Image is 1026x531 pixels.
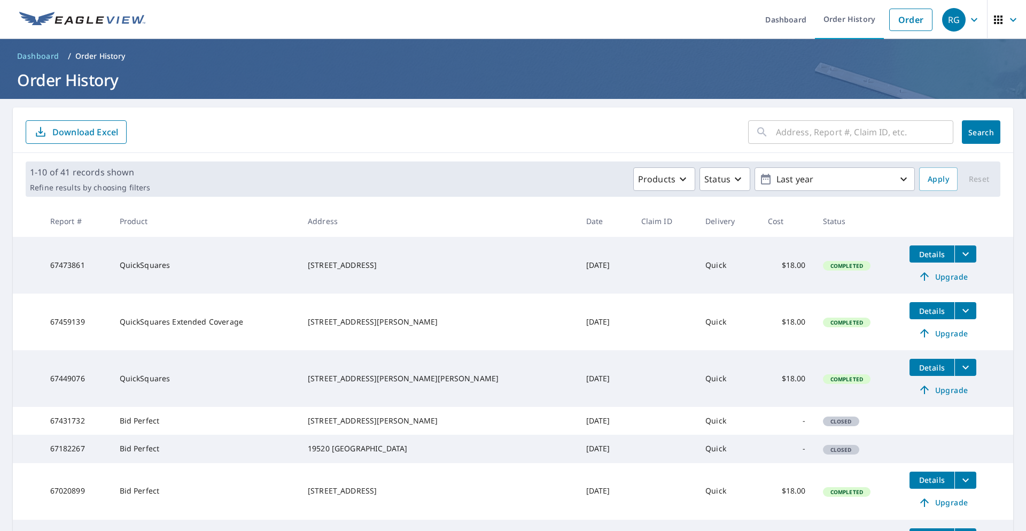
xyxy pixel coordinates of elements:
[111,407,299,435] td: Bid Perfect
[916,327,970,340] span: Upgrade
[824,375,869,383] span: Completed
[13,48,1013,65] nav: breadcrumb
[633,167,695,191] button: Products
[111,350,299,407] td: QuickSquares
[578,350,633,407] td: [DATE]
[759,407,814,435] td: -
[697,463,759,520] td: Quick
[578,407,633,435] td: [DATE]
[916,249,948,259] span: Details
[910,302,954,319] button: detailsBtn-67459139
[42,463,111,520] td: 67020899
[916,363,948,373] span: Details
[308,260,569,271] div: [STREET_ADDRESS]
[814,205,901,237] th: Status
[19,12,145,28] img: EV Logo
[824,262,869,270] span: Completed
[910,381,976,398] a: Upgrade
[942,8,966,32] div: RG
[308,443,569,454] div: 19520 [GEOGRAPHIC_DATA]
[759,463,814,520] td: $18.00
[916,306,948,316] span: Details
[30,183,150,193] p: Refine results by choosing filters
[26,120,127,144] button: Download Excel
[962,120,1000,144] button: Search
[30,166,150,179] p: 1-10 of 41 records shown
[13,48,64,65] a: Dashboard
[824,319,869,326] span: Completed
[824,446,858,453] span: Closed
[699,167,750,191] button: Status
[916,270,970,283] span: Upgrade
[889,9,932,31] a: Order
[916,496,970,509] span: Upgrade
[697,350,759,407] td: Quick
[697,407,759,435] td: Quick
[578,294,633,350] td: [DATE]
[697,294,759,350] td: Quick
[954,245,976,263] button: filesDropdownBtn-67473861
[42,407,111,435] td: 67431732
[759,350,814,407] td: $18.00
[910,359,954,376] button: detailsBtn-67449076
[68,50,71,63] li: /
[42,435,111,463] td: 67182267
[578,435,633,463] td: [DATE]
[759,435,814,463] td: -
[697,435,759,463] td: Quick
[970,127,992,137] span: Search
[111,435,299,463] td: Bid Perfect
[759,205,814,237] th: Cost
[42,294,111,350] td: 67459139
[755,167,915,191] button: Last year
[772,170,897,189] p: Last year
[954,472,976,489] button: filesDropdownBtn-67020899
[910,472,954,489] button: detailsBtn-67020899
[697,237,759,294] td: Quick
[111,237,299,294] td: QuickSquares
[954,359,976,376] button: filesDropdownBtn-67449076
[916,475,948,485] span: Details
[578,237,633,294] td: [DATE]
[638,173,675,186] p: Products
[75,51,126,61] p: Order History
[17,51,59,61] span: Dashboard
[759,294,814,350] td: $18.00
[954,302,976,319] button: filesDropdownBtn-67459139
[704,173,730,186] p: Status
[910,494,976,511] a: Upgrade
[578,463,633,520] td: [DATE]
[919,167,958,191] button: Apply
[824,418,858,425] span: Closed
[308,373,569,384] div: [STREET_ADDRESS][PERSON_NAME][PERSON_NAME]
[910,325,976,342] a: Upgrade
[299,205,578,237] th: Address
[759,237,814,294] td: $18.00
[910,245,954,263] button: detailsBtn-67473861
[308,415,569,426] div: [STREET_ADDRESS][PERSON_NAME]
[578,205,633,237] th: Date
[910,268,976,285] a: Upgrade
[776,117,953,147] input: Address, Report #, Claim ID, etc.
[824,488,869,496] span: Completed
[13,69,1013,91] h1: Order History
[308,486,569,496] div: [STREET_ADDRESS]
[42,205,111,237] th: Report #
[111,205,299,237] th: Product
[928,173,949,186] span: Apply
[916,383,970,396] span: Upgrade
[697,205,759,237] th: Delivery
[111,294,299,350] td: QuickSquares Extended Coverage
[308,317,569,327] div: [STREET_ADDRESS][PERSON_NAME]
[42,350,111,407] td: 67449076
[52,126,118,138] p: Download Excel
[633,205,697,237] th: Claim ID
[42,237,111,294] td: 67473861
[111,463,299,520] td: Bid Perfect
